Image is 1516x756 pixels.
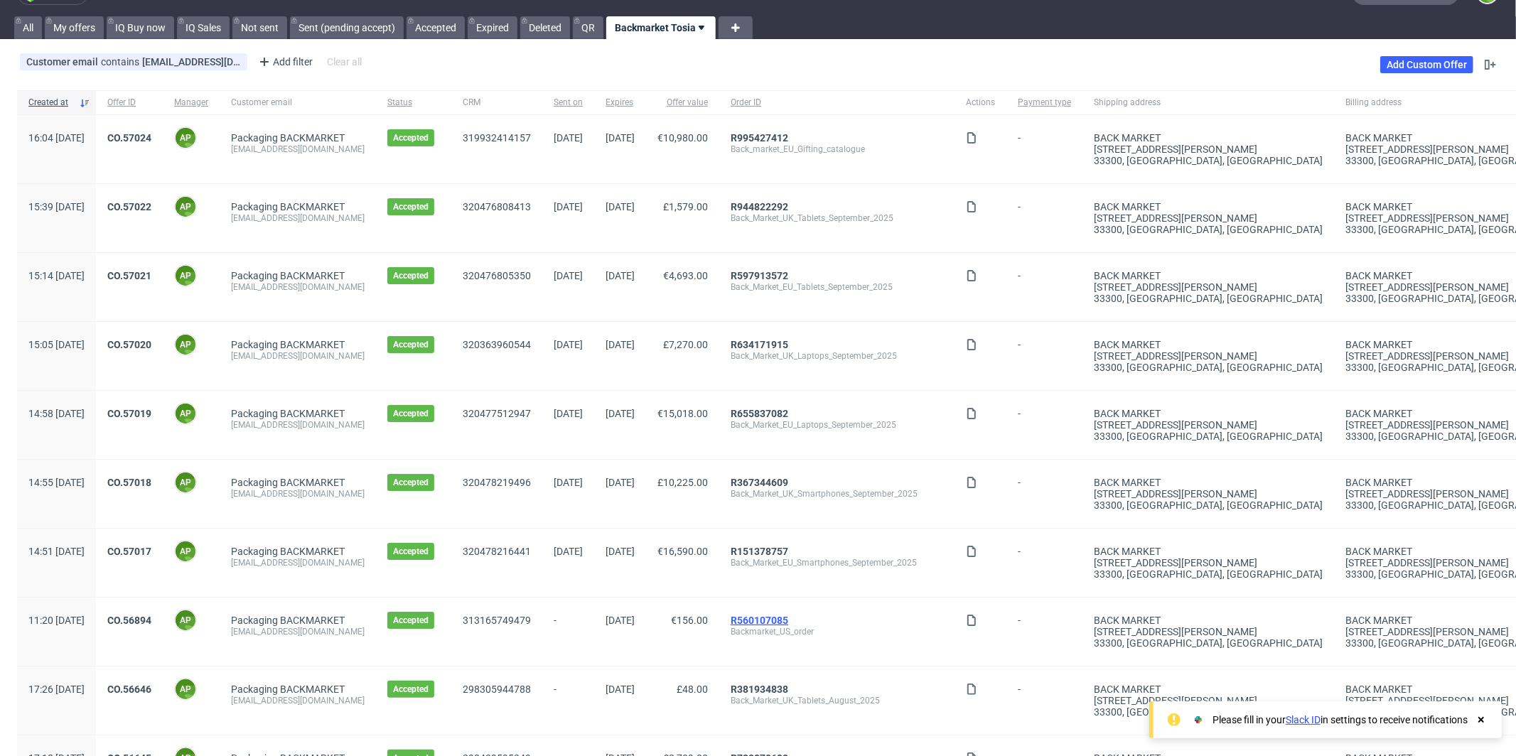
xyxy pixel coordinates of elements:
div: [STREET_ADDRESS][PERSON_NAME] [1094,695,1323,706]
span: Payment type [1018,97,1071,109]
div: Back_Market_UK_Smartphones_September_2025 [731,488,943,499]
div: Back_Market_UK_Laptops_September_2025 [731,350,943,362]
span: [DATE] [606,684,635,695]
div: [STREET_ADDRESS][PERSON_NAME] [1094,557,1323,568]
a: R655837082 [731,408,788,419]
div: Add filter [253,50,316,73]
a: Packaging BACKMARKET [231,546,345,557]
span: 11:20 [DATE] [28,615,85,626]
a: 320478216441 [463,546,531,557]
div: BACK MARKET [1094,477,1323,488]
div: [STREET_ADDRESS][PERSON_NAME] [1094,488,1323,499]
div: 33300, [GEOGRAPHIC_DATA] , [GEOGRAPHIC_DATA] [1094,431,1323,442]
a: R367344609 [731,477,788,488]
span: €15,018.00 [657,408,708,419]
span: [DATE] [606,408,635,419]
figcaption: AP [176,404,195,423]
div: [EMAIL_ADDRESS][DOMAIN_NAME] [231,419,365,431]
span: - [1018,270,1071,304]
a: CO.57018 [107,477,151,488]
div: [STREET_ADDRESS][PERSON_NAME] [1094,350,1323,362]
a: Slack ID [1286,714,1321,725]
div: BACK MARKET [1094,546,1323,557]
span: £10,225.00 [657,477,708,488]
figcaption: AP [176,610,195,630]
span: [DATE] [606,477,635,488]
div: [STREET_ADDRESS][PERSON_NAME] [1094,212,1323,224]
span: - [1018,615,1071,649]
a: CO.57021 [107,270,151,281]
span: - [1018,477,1071,511]
a: 320476808413 [463,201,531,212]
span: Actions [966,97,995,109]
div: [EMAIL_ADDRESS][DOMAIN_NAME] [231,626,365,637]
figcaption: AP [176,197,195,217]
span: Expires [606,97,635,109]
a: 298305944788 [463,684,531,695]
div: [STREET_ADDRESS][PERSON_NAME] [1094,144,1323,155]
a: R634171915 [731,339,788,350]
div: 33300, [GEOGRAPHIC_DATA] , [GEOGRAPHIC_DATA] [1094,293,1323,304]
a: CO.57022 [107,201,151,212]
a: R944822292 [731,201,788,212]
span: - [1018,546,1071,580]
a: CO.57020 [107,339,151,350]
a: Backmarket Tosia [606,16,716,39]
a: CO.57017 [107,546,151,557]
a: Packaging BACKMARKET [231,477,345,488]
div: Clear all [324,52,365,72]
a: Add Custom Offer [1380,56,1473,73]
a: Not sent [232,16,287,39]
div: [EMAIL_ADDRESS][DOMAIN_NAME] [231,488,365,499]
a: Expired [468,16,517,39]
span: [DATE] [606,615,635,626]
span: Status [387,97,440,109]
div: Back_Market_UK_Tablets_September_2025 [731,212,943,224]
span: Accepted [393,615,429,626]
div: BACK MARKET [1094,201,1323,212]
span: Accepted [393,477,429,488]
span: Accepted [393,684,429,695]
span: 15:39 [DATE] [28,201,85,212]
a: CO.56646 [107,684,151,695]
div: 33300, [GEOGRAPHIC_DATA] , [GEOGRAPHIC_DATA] [1094,568,1323,580]
a: R560107085 [731,615,788,626]
div: Backmarket_US_order [731,626,943,637]
span: [DATE] [554,132,583,144]
div: BACK MARKET [1094,408,1323,419]
span: £7,270.00 [663,339,708,350]
figcaption: AP [176,541,195,561]
div: 33300, [GEOGRAPHIC_DATA] , [GEOGRAPHIC_DATA] [1094,637,1323,649]
span: Customer email [26,56,101,67]
span: 15:05 [DATE] [28,339,85,350]
div: 33300, [GEOGRAPHIC_DATA] , [GEOGRAPHIC_DATA] [1094,362,1323,373]
span: Offer ID [107,97,151,109]
figcaption: AP [176,472,195,492]
a: CO.57019 [107,408,151,419]
a: Packaging BACKMARKET [231,270,345,281]
span: - [554,684,583,718]
div: [EMAIL_ADDRESS][DOMAIN_NAME] [231,212,365,224]
span: Sent on [554,97,583,109]
a: 320363960544 [463,339,531,350]
div: BACK MARKET [1094,132,1323,144]
a: R151378757 [731,546,788,557]
a: Packaging BACKMARKET [231,201,345,212]
span: Accepted [393,132,429,144]
figcaption: AP [176,266,195,286]
span: [DATE] [606,201,635,212]
div: [EMAIL_ADDRESS][DOMAIN_NAME] [142,56,241,67]
div: Back_Market_EU_Laptops_September_2025 [731,419,943,431]
span: Accepted [393,339,429,350]
span: [DATE] [606,270,635,281]
span: [DATE] [554,339,583,350]
span: [DATE] [554,408,583,419]
a: 320477512947 [463,408,531,419]
img: Slack [1191,713,1205,727]
div: BACK MARKET [1094,270,1323,281]
div: 33300, [GEOGRAPHIC_DATA] , [GEOGRAPHIC_DATA] [1094,155,1323,166]
a: CO.57024 [107,132,151,144]
div: [EMAIL_ADDRESS][DOMAIN_NAME] [231,557,365,568]
a: IQ Sales [177,16,230,39]
span: [DATE] [606,546,635,557]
